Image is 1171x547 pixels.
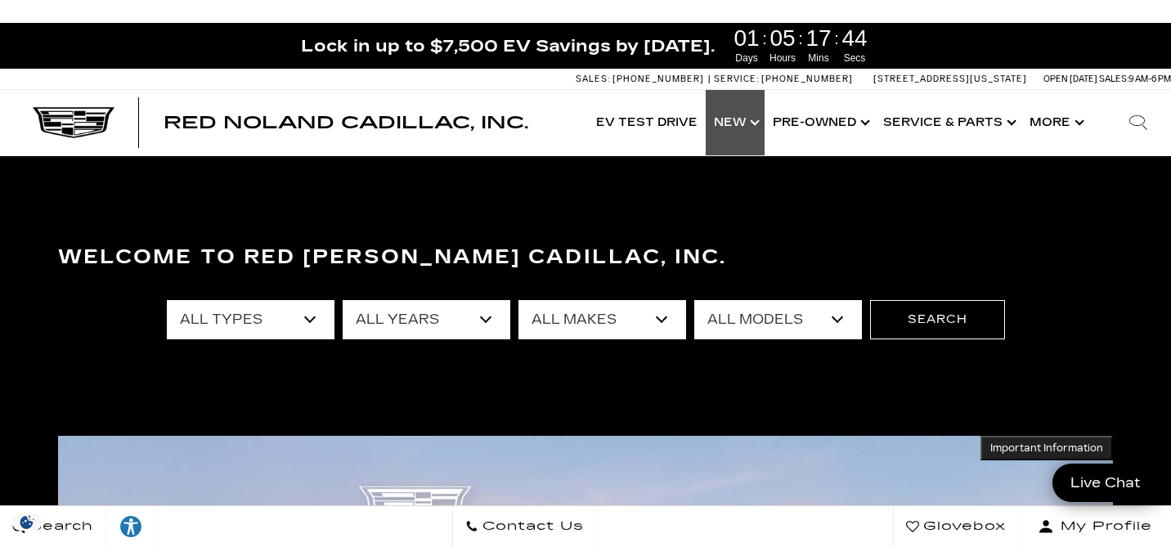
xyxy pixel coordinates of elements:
span: : [834,26,839,51]
a: Glovebox [893,506,1019,547]
span: Secs [839,51,870,65]
select: Filter by make [518,300,686,339]
img: Opt-Out Icon [8,513,46,531]
span: [PHONE_NUMBER] [761,74,853,84]
span: Contact Us [478,515,584,538]
span: Lock in up to $7,500 EV Savings by [DATE]. [301,35,715,56]
a: Sales: [PHONE_NUMBER] [576,74,708,83]
div: Explore your accessibility options [106,514,155,539]
a: Red Noland Cadillac, Inc. [164,114,528,131]
span: Sales: [1099,74,1128,84]
span: 17 [803,27,834,50]
a: Service & Parts [875,90,1021,155]
a: Pre-Owned [765,90,875,155]
span: My Profile [1054,515,1152,538]
span: Service: [714,74,759,84]
span: 44 [839,27,870,50]
span: Live Chat [1062,473,1149,492]
a: New [706,90,765,155]
select: Filter by type [167,300,334,339]
a: Service: [PHONE_NUMBER] [708,74,857,83]
a: Live Chat [1052,464,1159,502]
h3: Welcome to Red [PERSON_NAME] Cadillac, Inc. [58,241,1113,274]
span: : [762,26,767,51]
img: Cadillac Dark Logo with Cadillac White Text [33,107,114,138]
span: Glovebox [919,515,1006,538]
span: Days [731,51,762,65]
span: Red Noland Cadillac, Inc. [164,113,528,132]
button: Important Information [980,436,1113,460]
select: Filter by model [694,300,862,339]
a: [STREET_ADDRESS][US_STATE] [873,74,1027,84]
span: : [798,26,803,51]
button: More [1021,90,1089,155]
button: Open user profile menu [1019,506,1171,547]
span: 9 AM-6 PM [1128,74,1171,84]
section: Click to Open Cookie Consent Modal [8,513,46,531]
span: Search [25,515,93,538]
span: Important Information [990,442,1103,455]
a: EV Test Drive [588,90,706,155]
span: [PHONE_NUMBER] [612,74,704,84]
button: Search [870,300,1005,339]
a: Explore your accessibility options [106,506,156,547]
select: Filter by year [343,300,510,339]
span: Sales: [576,74,610,84]
a: Close [1143,31,1163,51]
span: Mins [803,51,834,65]
span: Hours [767,51,798,65]
span: 01 [731,27,762,50]
span: 05 [767,27,798,50]
span: Open [DATE] [1043,74,1097,84]
a: Contact Us [452,506,597,547]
